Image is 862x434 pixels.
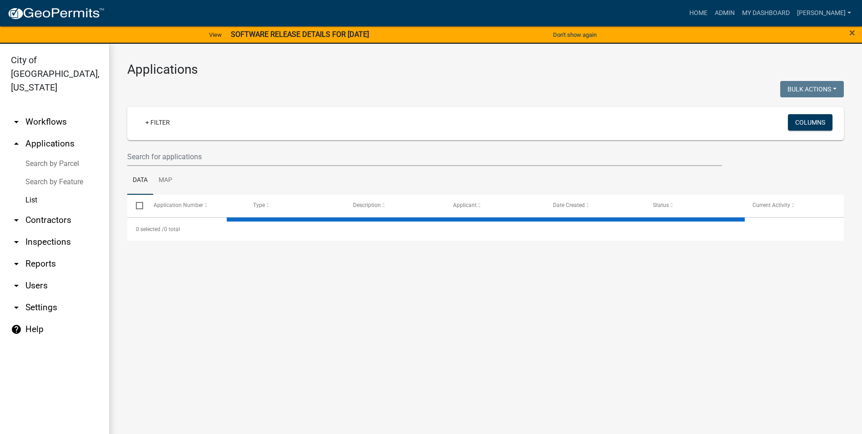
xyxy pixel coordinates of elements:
datatable-header-cell: Type [244,195,344,217]
datatable-header-cell: Date Created [544,195,644,217]
a: Admin [711,5,738,22]
button: Don't show again [549,27,600,42]
i: help [11,324,22,335]
span: Date Created [553,202,585,208]
span: Description [353,202,381,208]
i: arrow_drop_down [11,280,22,291]
a: + Filter [138,114,177,131]
button: Bulk Actions [780,81,844,97]
i: arrow_drop_down [11,258,22,269]
a: [PERSON_NAME] [793,5,855,22]
span: Status [653,202,669,208]
div: 0 total [127,218,844,241]
datatable-header-cell: Current Activity [744,195,844,217]
h3: Applications [127,62,844,77]
datatable-header-cell: Applicant [444,195,544,217]
i: arrow_drop_down [11,215,22,226]
span: Current Activity [752,202,790,208]
datatable-header-cell: Select [127,195,144,217]
span: × [849,26,855,39]
datatable-header-cell: Description [344,195,444,217]
button: Columns [788,114,832,131]
input: Search for applications [127,147,722,166]
span: Type [253,202,265,208]
span: Applicant [453,202,477,208]
strong: SOFTWARE RELEASE DETAILS FOR [DATE] [231,30,369,39]
a: Home [686,5,711,22]
i: arrow_drop_down [11,237,22,247]
a: Map [153,166,178,195]
a: My Dashboard [738,5,793,22]
span: Application Number [154,202,203,208]
datatable-header-cell: Application Number [144,195,244,217]
a: View [205,27,225,42]
i: arrow_drop_down [11,116,22,127]
i: arrow_drop_up [11,138,22,149]
i: arrow_drop_down [11,302,22,313]
a: Data [127,166,153,195]
button: Close [849,27,855,38]
datatable-header-cell: Status [644,195,744,217]
span: 0 selected / [136,226,164,232]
